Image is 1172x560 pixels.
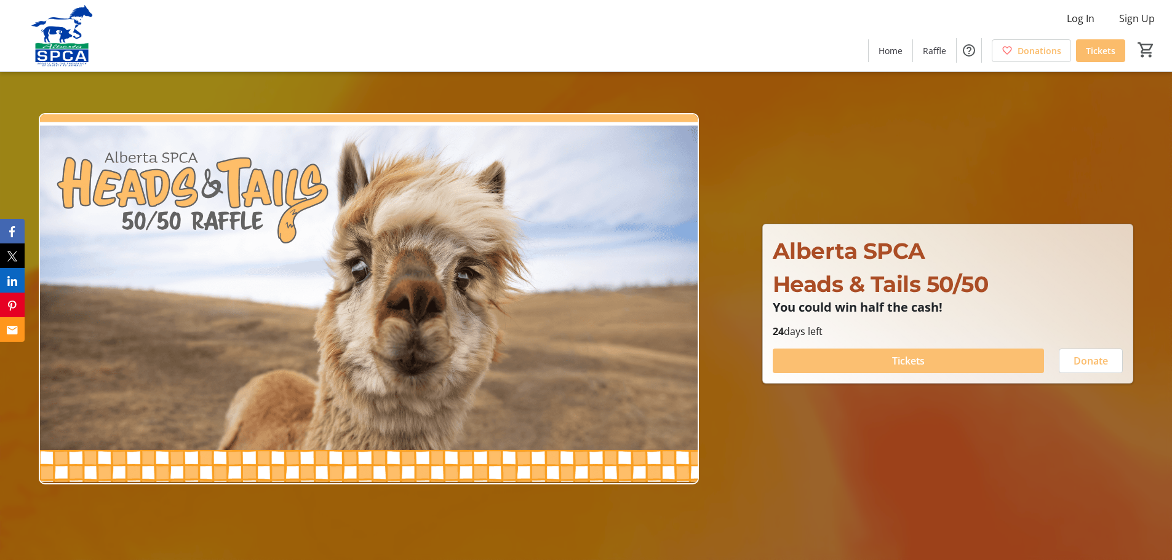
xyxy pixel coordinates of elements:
a: Raffle [913,39,956,62]
button: Sign Up [1109,9,1165,28]
span: Donations [1018,44,1061,57]
span: Log In [1067,11,1094,26]
span: Donate [1074,353,1108,368]
p: You could win half the cash! [773,301,1123,314]
p: days left [773,324,1123,339]
button: Cart [1135,39,1157,61]
button: Help [957,38,981,63]
a: Tickets [1076,39,1125,62]
span: Sign Up [1119,11,1155,26]
span: Heads & Tails 50/50 [773,270,989,298]
button: Tickets [773,349,1044,373]
span: Tickets [892,353,925,368]
span: Tickets [1086,44,1115,57]
a: Donations [992,39,1071,62]
a: Home [869,39,912,62]
span: 24 [773,325,784,338]
span: Home [879,44,903,57]
button: Donate [1059,349,1123,373]
span: Alberta SPCA [773,237,925,264]
button: Log In [1057,9,1104,28]
span: Raffle [923,44,946,57]
img: Alberta SPCA's Logo [7,5,117,66]
img: Campaign CTA Media Photo [39,113,699,484]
